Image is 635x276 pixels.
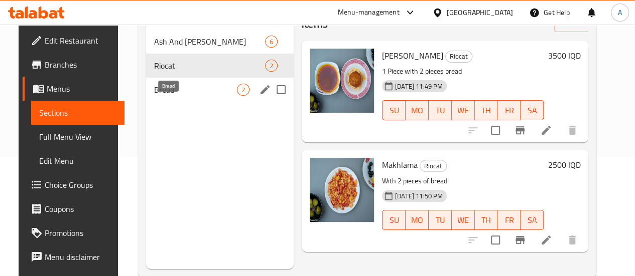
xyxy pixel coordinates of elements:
[501,213,517,227] span: FR
[23,197,124,221] a: Coupons
[382,157,418,172] span: Makhlama
[391,82,447,91] span: [DATE] 11:49 PM
[456,103,471,118] span: WE
[446,51,472,62] span: Riocat
[445,51,472,63] div: Riocat
[485,229,506,250] span: Select to update
[420,160,446,172] span: Riocat
[475,100,498,120] button: TH
[23,77,124,101] a: Menus
[560,228,584,252] button: delete
[23,245,124,269] a: Menu disclaimer
[497,100,521,120] button: FR
[429,100,452,120] button: TU
[146,78,294,102] div: Bread2edit
[154,60,265,72] span: Riocat
[39,155,116,167] span: Edit Menu
[479,103,494,118] span: TH
[420,160,447,172] div: Riocat
[146,26,294,106] nav: Menu sections
[540,124,552,136] a: Edit menu item
[23,173,124,197] a: Choice Groups
[31,101,124,125] a: Sections
[45,251,116,263] span: Menu disclaimer
[387,213,402,227] span: SU
[452,210,475,230] button: WE
[452,100,475,120] button: WE
[382,48,443,63] span: [PERSON_NAME]
[525,213,540,227] span: SA
[433,103,448,118] span: TU
[154,36,265,48] div: Ash And Harissa
[391,191,447,201] span: [DATE] 11:50 PM
[310,49,374,113] img: Kadhimiya Kibbeh
[521,210,544,230] button: SA
[485,120,506,141] span: Select to update
[31,125,124,149] a: Full Menu View
[447,7,513,18] div: [GEOGRAPHIC_DATA]
[525,103,540,118] span: SA
[39,131,116,143] span: Full Menu View
[456,213,471,227] span: WE
[382,175,544,187] p: With 2 pieces of bread
[265,60,278,72] div: items
[23,221,124,245] a: Promotions
[382,210,406,230] button: SU
[548,49,580,63] h6: 3500 IQD
[433,213,448,227] span: TU
[560,118,584,142] button: delete
[146,54,294,78] div: Riocat2
[382,100,406,120] button: SU
[237,85,249,95] span: 2
[154,84,237,96] span: Bread
[501,103,517,118] span: FR
[45,59,116,71] span: Branches
[310,158,374,222] img: Makhlama
[406,100,429,120] button: MO
[237,84,249,96] div: items
[31,149,124,173] a: Edit Menu
[266,37,277,47] span: 6
[521,100,544,120] button: SA
[508,118,532,142] button: Branch-specific-item
[429,210,452,230] button: TU
[258,82,273,97] button: edit
[45,35,116,47] span: Edit Restaurant
[410,213,425,227] span: MO
[266,61,277,71] span: 2
[475,210,498,230] button: TH
[302,2,328,32] h2: Menu items
[45,179,116,191] span: Choice Groups
[146,30,294,54] div: Ash And [PERSON_NAME]6
[508,228,532,252] button: Branch-specific-item
[618,7,622,18] span: A
[382,65,544,78] p: 1 Piece with 2 pieces bread
[497,210,521,230] button: FR
[338,7,400,19] div: Menu-management
[154,36,265,48] span: Ash And [PERSON_NAME]
[410,103,425,118] span: MO
[23,53,124,77] a: Branches
[479,213,494,227] span: TH
[47,83,116,95] span: Menus
[265,36,278,48] div: items
[45,227,116,239] span: Promotions
[387,103,402,118] span: SU
[23,29,124,53] a: Edit Restaurant
[406,210,429,230] button: MO
[540,234,552,246] a: Edit menu item
[548,158,580,172] h6: 2500 IQD
[45,203,116,215] span: Coupons
[39,107,116,119] span: Sections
